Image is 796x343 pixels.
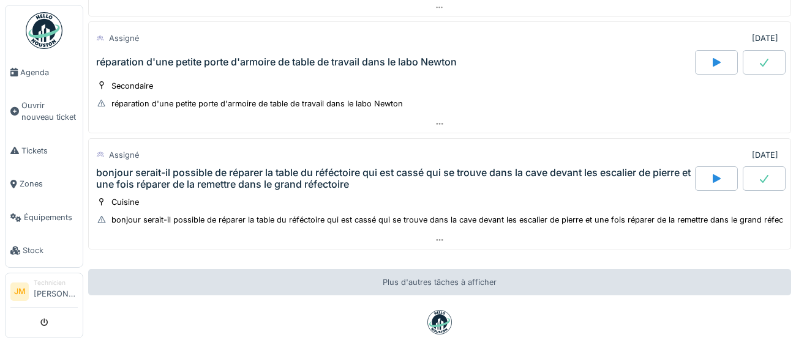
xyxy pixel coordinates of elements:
li: [PERSON_NAME] [34,278,78,304]
div: Plus d'autres tâches à afficher [88,269,791,295]
div: réparation d'une petite porte d'armoire de table de travail dans le labo Newton [96,56,457,68]
div: bonjour serait-il possible de réparer la table du réféctoire qui est cassé qui se trouve dans la ... [96,167,693,190]
div: Technicien [34,278,78,287]
div: Assigné [109,149,139,161]
span: Agenda [20,67,78,78]
a: Zones [6,168,83,201]
div: [DATE] [752,149,778,161]
span: Zones [20,178,78,190]
span: Équipements [24,212,78,223]
div: réparation d'une petite porte d'armoire de table de travail dans le labo Newton [111,98,403,109]
a: Agenda [6,56,83,89]
div: Cuisine [111,196,139,208]
a: Tickets [6,134,83,168]
span: Ouvrir nouveau ticket [21,100,78,123]
div: Assigné [109,32,139,44]
img: badge-BVDL4wpA.svg [427,310,452,334]
a: Équipements [6,201,83,234]
div: Secondaire [111,80,153,92]
li: JM [10,282,29,301]
div: [DATE] [752,32,778,44]
span: Tickets [21,145,78,157]
span: Stock [23,245,78,256]
a: JM Technicien[PERSON_NAME] [10,278,78,308]
a: Ouvrir nouveau ticket [6,89,83,135]
a: Stock [6,234,83,268]
img: Badge_color-CXgf-gQk.svg [26,12,62,49]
